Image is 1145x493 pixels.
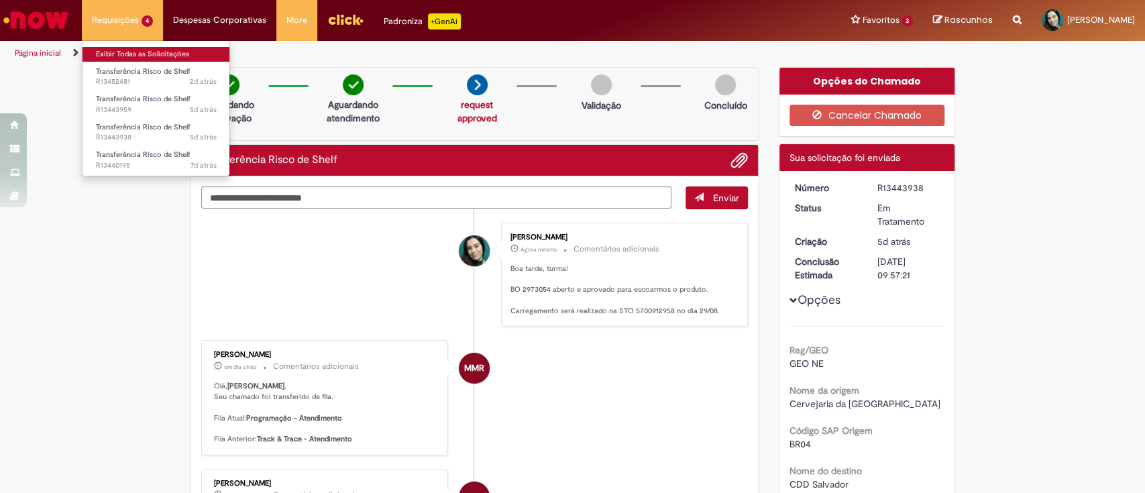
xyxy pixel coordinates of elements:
span: BR04 [789,438,811,450]
span: R13443938 [96,132,217,143]
span: MMR [464,352,484,384]
img: arrow-next.png [467,74,488,95]
img: img-circle-grey.png [591,74,612,95]
div: [PERSON_NAME] [214,351,437,359]
textarea: Digite sua mensagem aqui... [201,186,672,209]
b: Reg/GEO [789,344,828,356]
span: 3 [902,15,913,27]
dt: Conclusão Estimada [785,255,867,282]
span: 4 [142,15,153,27]
span: 7d atrás [190,160,217,170]
a: Exibir Todas as Solicitações [83,47,230,62]
b: Track & Trace - Atendimento [257,434,352,444]
ul: Trilhas de página [10,41,753,66]
div: Em Tratamento [877,201,940,228]
span: GEO NE [789,358,824,370]
span: 5d atrás [877,235,910,248]
div: Sarah Portela Signorini [459,235,490,266]
b: Programação - Atendimento [246,413,342,423]
dt: Número [785,181,867,195]
span: Requisições [92,13,139,27]
button: Enviar [686,186,748,209]
small: Comentários adicionais [273,361,359,372]
div: R13443938 [877,181,940,195]
a: Aberto R13443938 : Transferência Risco de Shelf [83,120,230,145]
time: 25/08/2025 12:00:55 [190,105,217,115]
span: Transferência Risco de Shelf [96,66,190,76]
span: Despesas Corporativas [173,13,266,27]
div: Opções do Chamado [779,68,955,95]
span: Rascunhos [944,13,993,26]
div: [PERSON_NAME] [510,233,734,241]
time: 27/08/2025 18:32:04 [224,363,256,371]
p: Olá, , Seu chamado foi transferido de fila. Fila Atual: Fila Anterior: [214,381,437,444]
ul: Requisições [82,40,230,176]
time: 25/08/2025 11:57:19 [190,132,217,142]
dt: Criação [785,235,867,248]
a: request approved [457,99,497,124]
span: Transferência Risco de Shelf [96,94,190,104]
img: img-circle-grey.png [715,74,736,95]
span: Transferência Risco de Shelf [96,122,190,132]
img: click_logo_yellow_360x200.png [327,9,364,30]
a: Aberto R13452481 : Transferência Risco de Shelf [83,64,230,89]
span: Favoritos [862,13,899,27]
span: 5d atrás [190,132,217,142]
div: Matheus Maia Rocha [459,353,490,384]
div: 25/08/2025 11:57:18 [877,235,940,248]
p: Validação [582,99,621,112]
button: Cancelar Chamado [789,105,944,126]
a: Página inicial [15,48,61,58]
span: [PERSON_NAME] [1067,14,1135,25]
span: More [286,13,307,27]
b: Código SAP Origem [789,425,873,437]
time: 29/08/2025 12:18:25 [521,245,557,254]
b: [PERSON_NAME] [227,381,284,391]
a: Aberto R13440195 : Transferência Risco de Shelf [83,148,230,172]
div: [DATE] 09:57:21 [877,255,940,282]
span: um dia atrás [224,363,256,371]
span: R13452481 [96,76,217,87]
img: ServiceNow [1,7,70,34]
a: Aberto R13443959 : Transferência Risco de Shelf [83,92,230,117]
span: Cervejaria da [GEOGRAPHIC_DATA] [789,398,940,410]
b: Nome do destino [789,465,862,477]
div: Padroniza [384,13,461,30]
span: Agora mesmo [521,245,557,254]
time: 27/08/2025 13:38:53 [190,76,217,87]
img: check-circle-green.png [343,74,364,95]
time: 25/08/2025 11:57:18 [877,235,910,248]
p: Aguardando atendimento [321,98,386,125]
p: Concluído [704,99,747,112]
p: Boa tarde, turma! BO 2973054 aberto e aprovado para escoarmos o produto. Carregamento será realiz... [510,264,734,317]
h2: Transferência Risco de Shelf Histórico de tíquete [201,154,337,166]
span: R13440195 [96,160,217,171]
dt: Status [785,201,867,215]
div: [PERSON_NAME] [214,480,437,488]
span: Enviar [713,192,739,204]
span: Sua solicitação foi enviada [789,152,900,164]
span: Transferência Risco de Shelf [96,150,190,160]
small: Comentários adicionais [574,243,659,255]
a: Rascunhos [933,14,993,27]
span: 5d atrás [190,105,217,115]
button: Adicionar anexos [730,152,748,169]
span: CDD Salvador [789,478,849,490]
span: R13443959 [96,105,217,115]
span: 2d atrás [190,76,217,87]
b: Nome da origem [789,384,859,396]
p: +GenAi [428,13,461,30]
